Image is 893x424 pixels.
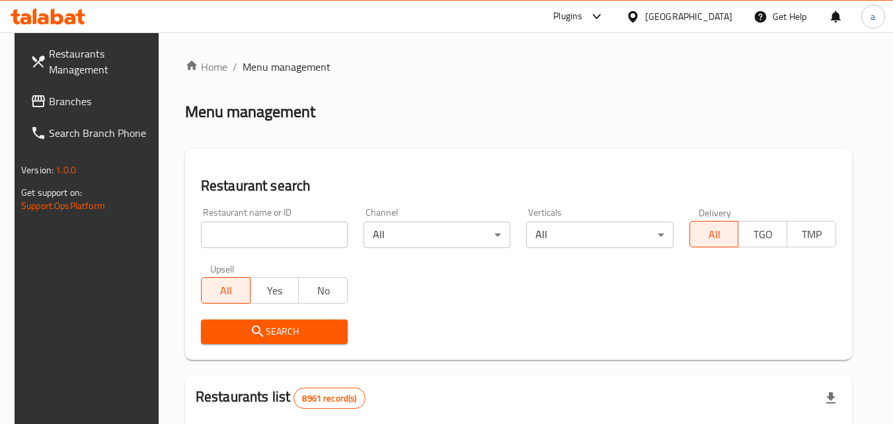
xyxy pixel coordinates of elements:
div: Total records count [293,388,365,409]
span: Get support on: [21,184,82,201]
li: / [233,59,237,75]
a: Search Branch Phone [20,117,164,149]
button: Yes [250,277,299,304]
span: Restaurants Management [49,46,153,77]
button: TGO [738,221,787,247]
div: All [364,222,510,248]
span: Search [212,323,337,340]
div: [GEOGRAPHIC_DATA] [645,9,732,24]
span: No [304,281,342,300]
span: Branches [49,93,153,109]
div: Plugins [553,9,582,24]
h2: Restaurant search [201,176,836,196]
span: Yes [256,281,294,300]
input: Search for restaurant name or ID.. [201,222,348,248]
button: No [298,277,348,304]
a: Restaurants Management [20,38,164,85]
nav: breadcrumb [185,59,852,75]
span: 8961 record(s) [294,392,364,405]
span: TMP [793,225,831,244]
h2: Menu management [185,101,315,122]
span: All [695,225,734,244]
span: a [871,9,875,24]
div: Export file [815,382,847,414]
label: Delivery [699,208,732,217]
button: All [201,277,251,304]
a: Support.OpsPlatform [21,197,105,214]
span: Search Branch Phone [49,125,153,141]
button: TMP [787,221,836,247]
span: All [207,281,245,300]
span: 1.0.0 [56,161,76,179]
label: Upsell [210,264,235,273]
button: All [689,221,739,247]
div: All [526,222,673,248]
button: Search [201,319,348,344]
h2: Restaurants list [196,387,366,409]
span: Menu management [243,59,330,75]
span: TGO [744,225,782,244]
a: Branches [20,85,164,117]
span: Version: [21,161,54,179]
a: Home [185,59,227,75]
